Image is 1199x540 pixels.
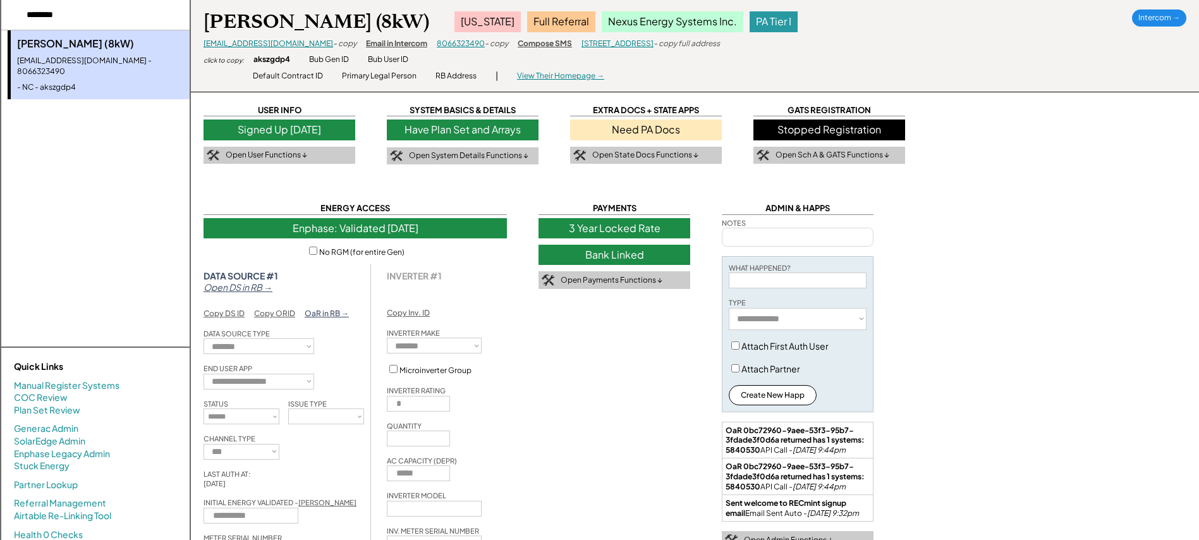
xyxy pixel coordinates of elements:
[14,497,106,510] a: Referral Management
[204,399,228,408] div: STATUS
[366,39,427,49] div: Email in Intercom
[793,482,846,491] em: [DATE] 9:44pm
[204,39,333,48] a: [EMAIL_ADDRESS][DOMAIN_NAME]
[753,104,905,116] div: GATS REGISTRATION
[14,448,110,460] a: Enphase Legacy Admin
[14,404,80,417] a: Plan Set Review
[387,270,442,281] div: INVERTER #1
[741,340,829,352] label: Attach First Auth User
[726,498,848,518] strong: Sent welcome to RECmint signup email
[454,11,521,32] div: [US_STATE]
[204,329,270,338] div: DATA SOURCE TYPE
[204,104,355,116] div: USER INFO
[14,510,111,522] a: Airtable Re-Linking Tool
[726,426,866,455] strong: OaR 0bc72960-9aee-53f3-95b7-3fdade3f0d6a returned has 1 systems: 5840530
[253,54,290,65] div: akszgdp4
[527,11,595,32] div: Full Referral
[342,71,417,82] div: Primary Legal Person
[387,421,422,431] div: QUANTITY
[204,364,252,373] div: END USER APP
[561,275,662,286] div: Open Payments Functions ↓
[387,308,430,319] div: Copy Inv. ID
[14,422,78,435] a: Generac Admin
[368,54,408,65] div: Bub User ID
[387,456,457,465] div: AC CAPACITY (DEPR)
[726,462,866,491] strong: OaR 0bc72960-9aee-53f3-95b7-3fdade3f0d6a returned has 1 systems: 5840530
[387,120,539,140] div: Have Plan Set and Arrays
[204,56,244,64] div: click to copy:
[14,360,140,373] div: Quick Links
[750,11,798,32] div: PA Tier I
[305,309,349,319] div: OaR in RB →
[14,460,70,472] a: Stuck Energy
[204,120,355,140] div: Signed Up [DATE]
[253,71,323,82] div: Default Contract ID
[592,150,698,161] div: Open State Docs Functions ↓
[207,150,219,161] img: tool-icon.png
[17,37,183,51] div: [PERSON_NAME] (8kW)
[226,150,307,161] div: Open User Functions ↓
[204,309,245,319] div: Copy DS ID
[539,245,690,265] div: Bank Linked
[581,39,654,48] a: [STREET_ADDRESS]
[204,9,429,34] div: [PERSON_NAME] (8kW)
[776,150,889,161] div: Open Sch A & GATS Functions ↓
[539,202,690,214] div: PAYMENTS
[729,385,817,405] button: Create New Happ
[399,365,472,375] label: Microinverter Group
[793,445,846,455] em: [DATE] 9:44pm
[204,434,255,443] div: CHANNEL TYPE
[1132,9,1186,27] div: Intercom →
[409,150,528,161] div: Open System Details Functions ↓
[387,526,479,536] div: INV. METER SERIAL NUMBER
[435,71,477,82] div: RB Address
[204,270,278,281] strong: DATA SOURCE #1
[437,39,485,48] a: 8066323490
[722,202,873,214] div: ADMIN & HAPPS
[387,491,446,500] div: INVERTER MODEL
[390,150,403,162] img: tool-icon.png
[570,104,722,116] div: EXTRA DOCS + STATE APPS
[729,263,791,273] div: WHAT HAPPENED?
[602,11,743,32] div: Nexus Energy Systems Inc.
[729,298,746,307] div: TYPE
[309,54,349,65] div: Bub Gen ID
[319,247,405,257] label: No RGM (for entire Gen)
[387,386,446,395] div: INVERTER RATING
[741,363,800,374] label: Attach Partner
[726,426,870,455] div: API Call -
[726,498,870,518] div: Email Sent Auto -
[17,56,183,77] div: [EMAIL_ADDRESS][DOMAIN_NAME] - 8066323490
[496,70,498,82] div: |
[807,508,859,518] em: [DATE] 9:32pm
[204,469,279,489] div: LAST AUTH AT: [DATE]
[517,71,604,82] div: View Their Homepage →
[204,202,507,214] div: ENERGY ACCESS
[204,498,356,507] div: INITIAL ENERGY VALIDATED -
[485,39,508,49] div: - copy
[573,150,586,161] img: tool-icon.png
[288,399,327,408] div: ISSUE TYPE
[254,309,295,319] div: Copy ORID
[14,379,119,392] a: Manual Register Systems
[298,498,356,506] u: [PERSON_NAME]
[14,391,68,404] a: COC Review
[726,462,870,491] div: API Call -
[14,435,85,448] a: SolarEdge Admin
[387,104,539,116] div: SYSTEM BASICS & DETAILS
[570,120,722,140] div: Need PA Docs
[17,82,183,93] div: - NC - akszgdp4
[387,328,440,338] div: INVERTER MAKE
[757,150,769,161] img: tool-icon.png
[333,39,356,49] div: - copy
[204,281,272,293] em: Open DS in RB →
[204,218,507,238] div: Enphase: Validated [DATE]
[722,218,746,228] div: NOTES
[542,274,554,286] img: tool-icon.png
[654,39,720,49] div: - copy full address
[518,39,572,49] div: Compose SMS
[14,479,78,491] a: Partner Lookup
[753,120,905,140] div: Stopped Registration
[539,218,690,238] div: 3 Year Locked Rate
